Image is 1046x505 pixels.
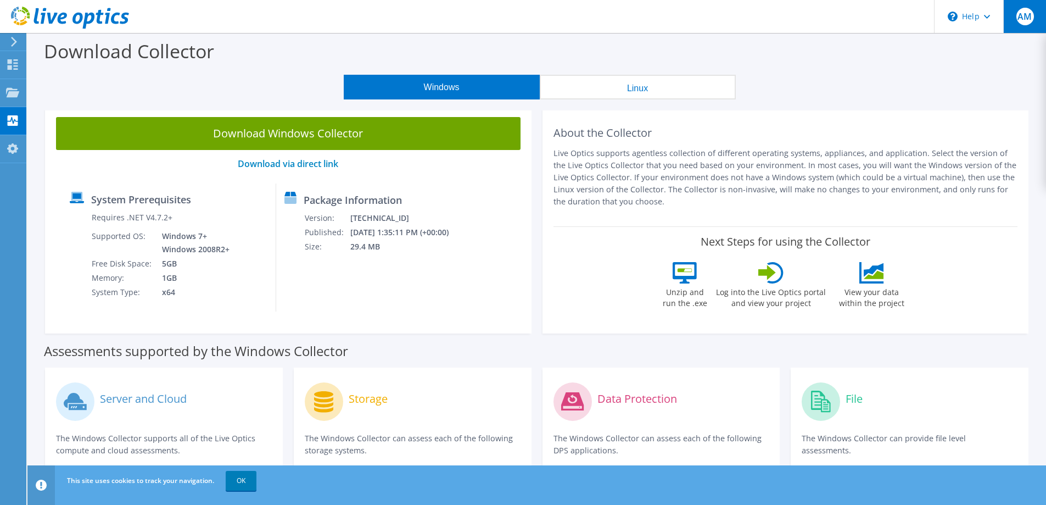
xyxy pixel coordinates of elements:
[91,271,154,285] td: Memory:
[350,240,463,254] td: 29.4 MB
[350,225,463,240] td: [DATE] 1:35:11 PM (+00:00)
[92,212,172,223] label: Requires .NET V4.7.2+
[56,432,272,457] p: The Windows Collector supports all of the Live Optics compute and cloud assessments.
[846,393,863,404] label: File
[553,126,1018,140] h2: About the Collector
[91,285,154,299] td: System Type:
[350,211,463,225] td: [TECHNICAL_ID]
[715,284,826,309] label: Log into the Live Optics portal and view your project
[948,12,958,21] svg: \n
[154,229,232,257] td: Windows 7+ Windows 2008R2+
[238,158,338,170] a: Download via direct link
[154,285,232,299] td: x64
[304,240,350,254] td: Size:
[553,432,769,457] p: The Windows Collector can assess each of the following DPS applications.
[154,271,232,285] td: 1GB
[701,235,870,248] label: Next Steps for using the Collector
[56,117,521,150] a: Download Windows Collector
[304,195,402,206] label: Package Information
[832,284,911,309] label: View your data within the project
[305,432,521,457] p: The Windows Collector can assess each of the following storage systems.
[67,476,214,485] span: This site uses cookies to track your navigation.
[91,194,191,205] label: System Prerequisites
[44,346,348,357] label: Assessments supported by the Windows Collector
[802,432,1017,457] p: The Windows Collector can provide file level assessments.
[154,257,232,271] td: 5GB
[1016,8,1034,25] span: AM
[44,38,214,64] label: Download Collector
[597,393,677,404] label: Data Protection
[226,471,256,491] a: OK
[659,284,710,309] label: Unzip and run the .exe
[91,257,154,271] td: Free Disk Space:
[100,393,187,404] label: Server and Cloud
[91,229,154,257] td: Supported OS:
[304,225,350,240] td: Published:
[553,147,1018,208] p: Live Optics supports agentless collection of different operating systems, appliances, and applica...
[304,211,350,225] td: Version:
[344,75,540,99] button: Windows
[540,75,736,99] button: Linux
[349,393,388,404] label: Storage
